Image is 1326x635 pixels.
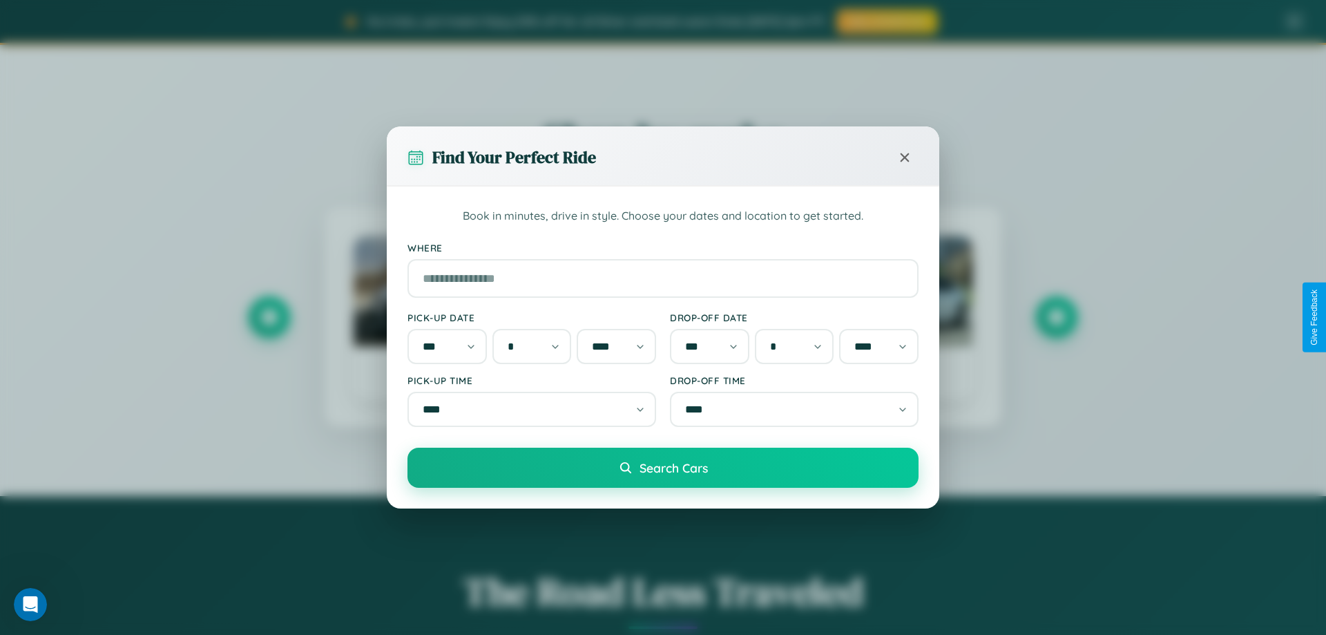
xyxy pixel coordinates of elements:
[407,207,919,225] p: Book in minutes, drive in style. Choose your dates and location to get started.
[407,242,919,254] label: Where
[432,146,596,169] h3: Find Your Perfect Ride
[407,312,656,323] label: Pick-up Date
[670,375,919,386] label: Drop-off Time
[640,460,708,475] span: Search Cars
[407,448,919,488] button: Search Cars
[407,375,656,386] label: Pick-up Time
[670,312,919,323] label: Drop-off Date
